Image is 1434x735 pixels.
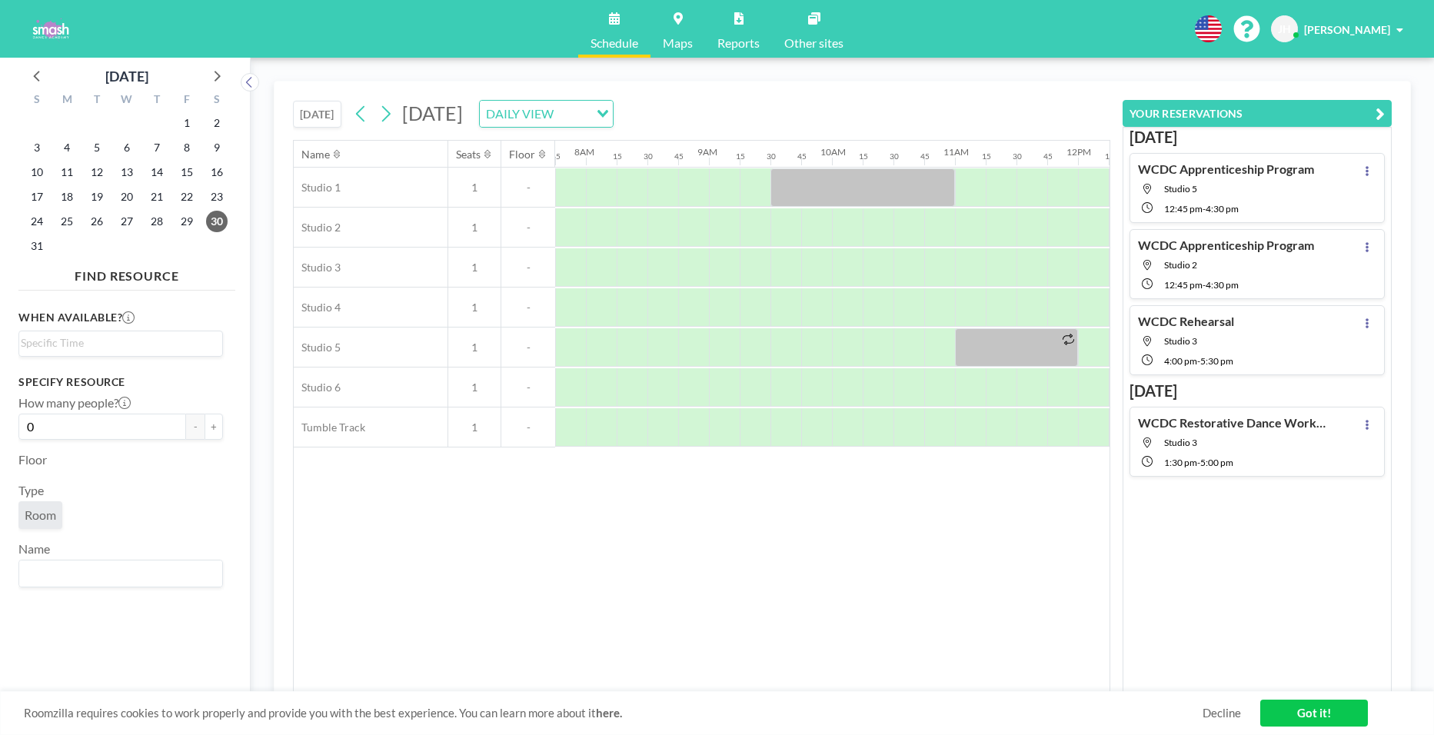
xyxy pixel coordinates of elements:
span: 1 [448,381,501,394]
span: Maps [663,37,693,49]
span: 5:30 PM [1200,355,1233,367]
span: 1 [448,421,501,434]
h4: WCDC Apprenticeship Program [1138,238,1314,253]
span: 1 [448,301,501,314]
span: 4:30 PM [1206,279,1239,291]
input: Search for option [21,334,214,351]
div: 15 [613,151,622,161]
span: 12:45 PM [1164,203,1203,215]
div: Search for option [19,560,222,587]
span: 4:00 PM [1164,355,1197,367]
a: Got it! [1260,700,1368,727]
div: Search for option [480,101,613,127]
div: [DATE] [105,65,148,87]
span: Saturday, August 30, 2025 [206,211,228,232]
img: organization-logo [25,14,76,45]
span: Studio 4 [294,301,341,314]
span: Room [25,507,56,523]
span: - [501,261,555,274]
input: Search for option [558,104,587,124]
div: Search for option [19,331,222,354]
button: + [205,414,223,440]
span: Studio 3 [1164,437,1197,448]
span: Wednesday, August 13, 2025 [116,161,138,183]
span: Tumble Track [294,421,365,434]
div: F [171,91,201,111]
span: Tuesday, August 19, 2025 [86,186,108,208]
div: 15 [1105,151,1114,161]
div: Seats [456,148,481,161]
span: Studio 1 [294,181,341,195]
div: 9AM [697,146,717,158]
a: Decline [1203,706,1241,720]
div: 30 [1013,151,1022,161]
div: 8AM [574,146,594,158]
span: - [501,421,555,434]
span: Wednesday, August 27, 2025 [116,211,138,232]
span: Friday, August 1, 2025 [176,112,198,134]
label: Type [18,483,44,498]
div: 12PM [1066,146,1091,158]
span: Sunday, August 24, 2025 [26,211,48,232]
span: Studio 6 [294,381,341,394]
span: Tuesday, August 5, 2025 [86,137,108,158]
div: 30 [767,151,776,161]
input: Search for option [21,564,214,584]
span: Monday, August 4, 2025 [56,137,78,158]
span: Thursday, August 21, 2025 [146,186,168,208]
div: M [52,91,82,111]
span: 12:45 PM [1164,279,1203,291]
span: Friday, August 15, 2025 [176,161,198,183]
span: Friday, August 29, 2025 [176,211,198,232]
label: Floor [18,452,47,467]
span: Tuesday, August 12, 2025 [86,161,108,183]
span: Studio 5 [294,341,341,354]
span: 1 [448,261,501,274]
span: [DATE] [402,101,463,125]
span: Monday, August 11, 2025 [56,161,78,183]
span: Sunday, August 10, 2025 [26,161,48,183]
span: Saturday, August 23, 2025 [206,186,228,208]
span: DAILY VIEW [483,104,557,124]
span: Studio 3 [294,261,341,274]
div: W [112,91,142,111]
span: Thursday, August 14, 2025 [146,161,168,183]
div: T [141,91,171,111]
span: - [501,341,555,354]
span: Sunday, August 3, 2025 [26,137,48,158]
button: YOUR RESERVATIONS [1123,100,1392,127]
div: S [22,91,52,111]
div: 11AM [943,146,969,158]
span: 1 [448,341,501,354]
span: - [1203,279,1206,291]
span: Monday, August 18, 2025 [56,186,78,208]
span: - [501,221,555,234]
span: Monday, August 25, 2025 [56,211,78,232]
span: Sunday, August 31, 2025 [26,235,48,257]
div: 10AM [820,146,846,158]
div: T [82,91,112,111]
span: 1 [448,221,501,234]
div: 45 [1043,151,1053,161]
a: here. [596,706,622,720]
h3: [DATE] [1130,128,1385,147]
div: 45 [674,151,684,161]
span: Saturday, August 16, 2025 [206,161,228,183]
span: 4:30 PM [1206,203,1239,215]
label: How many people? [18,395,131,411]
span: JH [1278,22,1291,36]
span: 5:00 PM [1200,457,1233,468]
span: [PERSON_NAME] [1304,23,1390,36]
div: 45 [551,151,561,161]
span: Studio 2 [1164,259,1197,271]
div: 15 [736,151,745,161]
span: Friday, August 22, 2025 [176,186,198,208]
span: - [1197,457,1200,468]
span: Schedule [591,37,638,49]
div: Name [301,148,330,161]
h3: [DATE] [1130,381,1385,401]
span: - [501,181,555,195]
span: Tuesday, August 26, 2025 [86,211,108,232]
div: 30 [644,151,653,161]
span: 1:30 PM [1164,457,1197,468]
